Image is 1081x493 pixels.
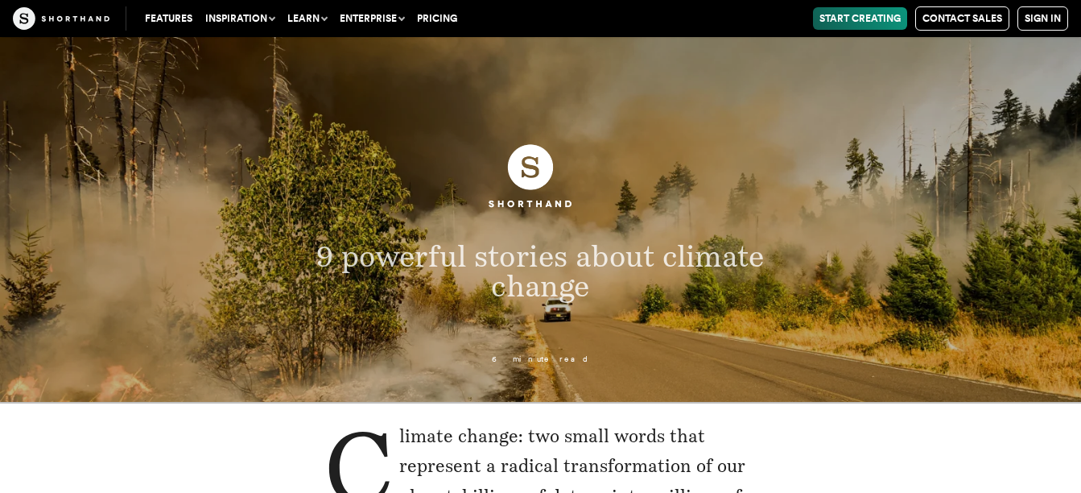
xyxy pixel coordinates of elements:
a: Start Creating [813,7,907,30]
img: The Craft [13,7,109,30]
a: Pricing [411,7,464,30]
p: 6 minute read [250,355,831,364]
span: 9 powerful stories about climate change [316,238,765,304]
a: Features [138,7,199,30]
button: Enterprise [333,7,411,30]
a: Contact Sales [915,6,1009,31]
button: Inspiration [199,7,281,30]
button: Learn [281,7,333,30]
a: Sign in [1017,6,1068,31]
